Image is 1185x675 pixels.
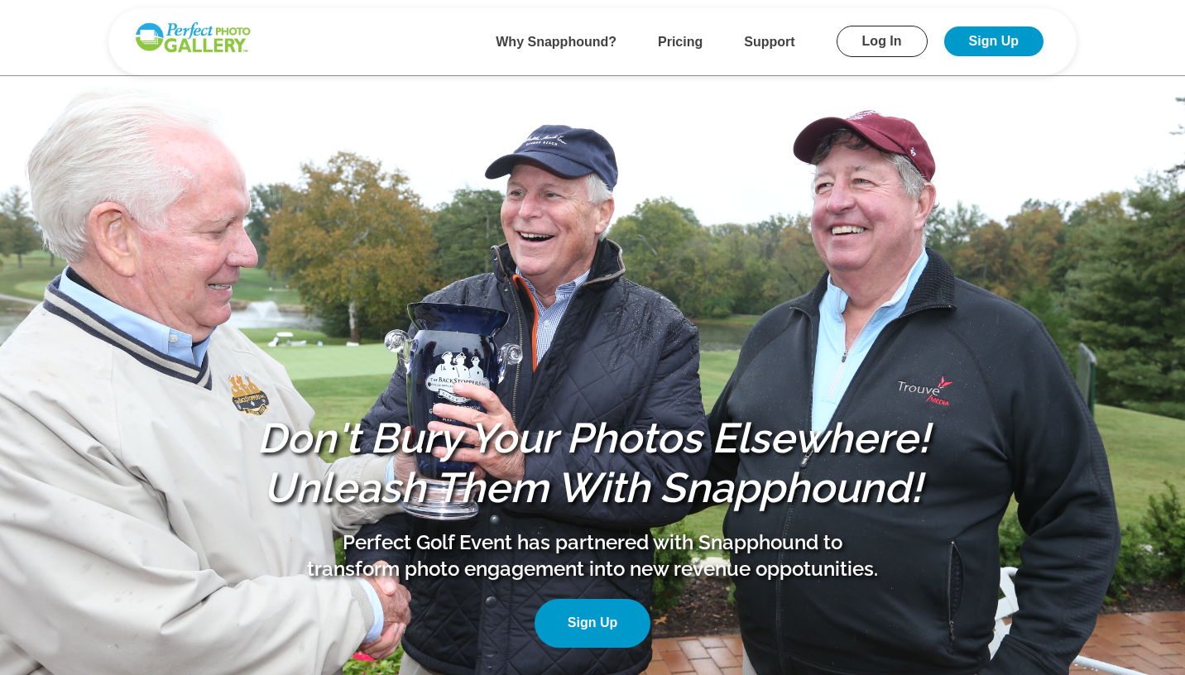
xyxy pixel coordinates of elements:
p: Perfect Golf Event has partnered with Snapphound to transform photo engagement into new revenue o... [303,529,882,582]
a: Why Snapphound? [496,35,616,49]
h1: Don't Bury Your Photos Elsewhere! Unleash Them With Snapphound! [245,414,940,513]
a: Pricing [658,35,703,49]
a: Sign Up [535,599,650,648]
a: Log In [837,26,928,57]
img: Snapphound Logo [133,21,252,55]
a: Support [744,35,794,49]
a: Sign Up [944,26,1043,56]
